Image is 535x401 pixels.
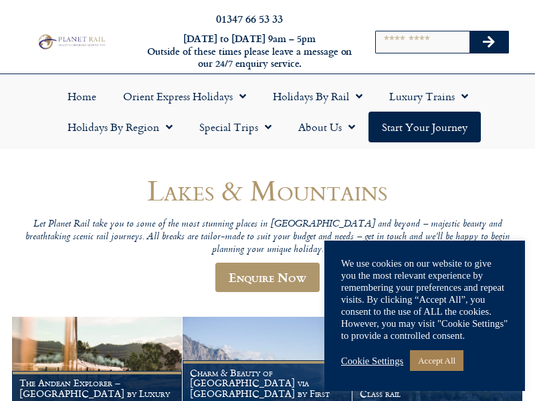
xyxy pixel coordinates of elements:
[186,112,285,142] a: Special Trips
[7,81,528,142] nav: Menu
[215,263,320,292] a: Enquire Now
[285,112,368,142] a: About Us
[341,257,508,342] div: We use cookies on our website to give you the most relevant experience by remembering your prefer...
[54,81,110,112] a: Home
[35,33,107,50] img: Planet Rail Train Holidays Logo
[54,112,186,142] a: Holidays by Region
[12,219,523,256] p: Let Planet Rail take you to some of the most stunning places in [GEOGRAPHIC_DATA] and beyond – ma...
[341,355,403,367] a: Cookie Settings
[469,31,508,53] button: Search
[368,112,481,142] a: Start your Journey
[216,11,283,26] a: 01347 66 53 33
[146,33,353,70] h6: [DATE] to [DATE] 9am – 5pm Outside of these times please leave a message on our 24/7 enquiry serv...
[12,174,523,206] h1: Lakes & Mountains
[376,81,481,112] a: Luxury Trains
[360,357,515,399] h1: [GEOGRAPHIC_DATA] – Jewel of the Italian Lakes via [GEOGRAPHIC_DATA] by First Class rail
[410,350,463,371] a: Accept All
[259,81,376,112] a: Holidays by Rail
[110,81,259,112] a: Orient Express Holidays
